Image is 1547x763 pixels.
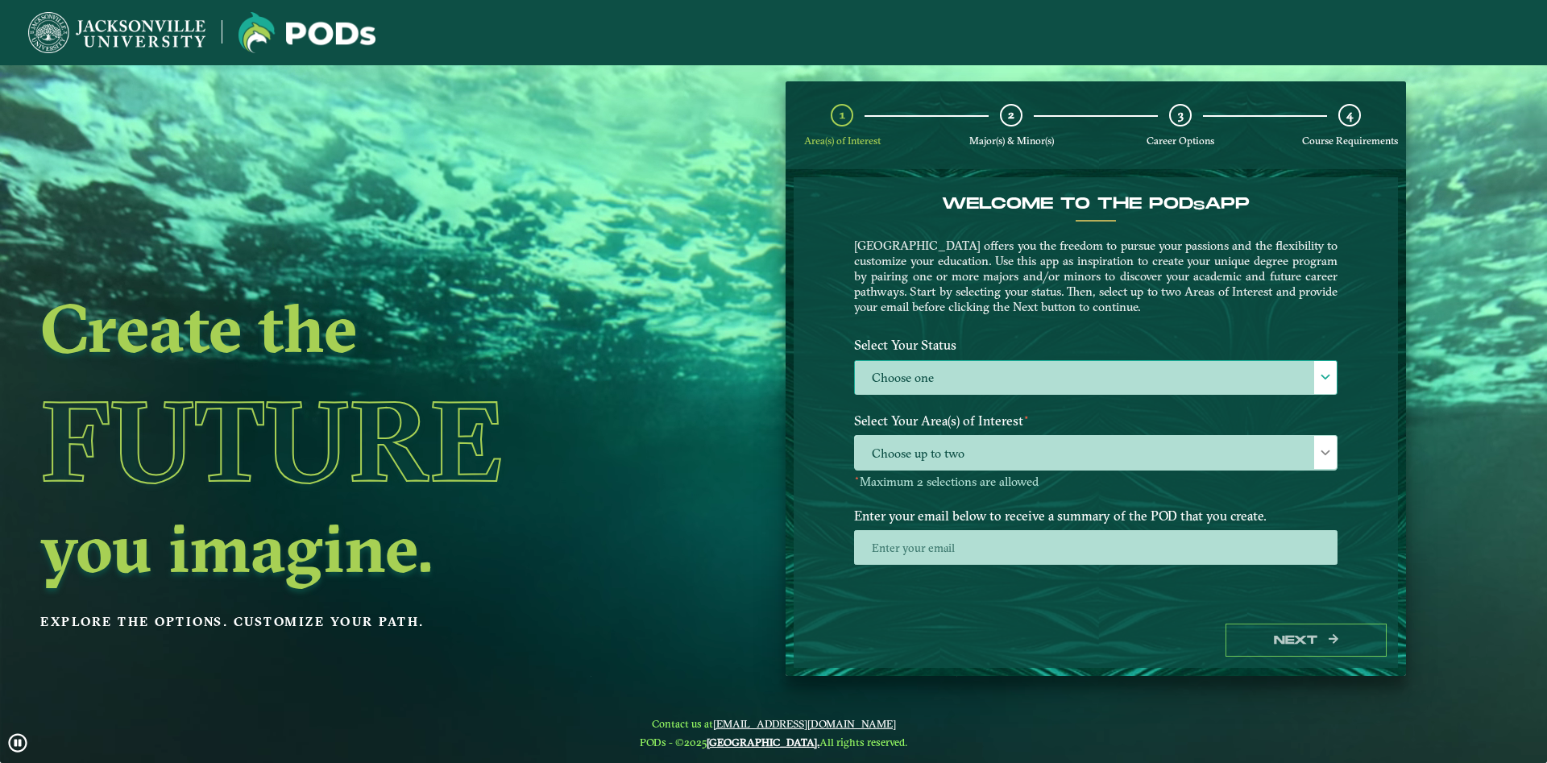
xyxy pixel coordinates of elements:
p: [GEOGRAPHIC_DATA] offers you the freedom to pursue your passions and the flexibility to customize... [854,238,1338,314]
span: 3 [1178,107,1184,122]
input: Enter your email [854,530,1338,565]
span: 4 [1346,107,1353,122]
h2: Create the [40,294,656,362]
button: Next [1226,624,1387,657]
label: Select Your Area(s) of Interest [842,406,1350,436]
a: [EMAIL_ADDRESS][DOMAIN_NAME] [713,717,896,730]
p: Explore the options. Customize your path. [40,610,656,634]
label: Enter your email below to receive a summary of the POD that you create. [842,500,1350,530]
h1: Future [40,367,656,514]
span: PODs - ©2025 All rights reserved. [640,736,907,748]
h2: you imagine. [40,514,656,582]
span: Career Options [1147,135,1214,147]
span: Area(s) of Interest [804,135,881,147]
sup: ⋆ [854,472,860,483]
span: Contact us at [640,717,907,730]
img: Jacksonville University logo [238,12,375,53]
span: Choose up to two [855,436,1337,471]
span: 2 [1008,107,1014,122]
img: Jacksonville University logo [28,12,205,53]
sup: ⋆ [1023,411,1030,423]
sub: s [1193,198,1205,214]
label: Select Your Status [842,330,1350,360]
a: [GEOGRAPHIC_DATA]. [707,736,819,748]
span: Course Requirements [1302,135,1398,147]
span: Major(s) & Minor(s) [969,135,1054,147]
span: 1 [840,107,845,122]
label: Choose one [855,361,1337,396]
p: Maximum 2 selections are allowed [854,475,1338,490]
h4: Welcome to the POD app [854,194,1338,214]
